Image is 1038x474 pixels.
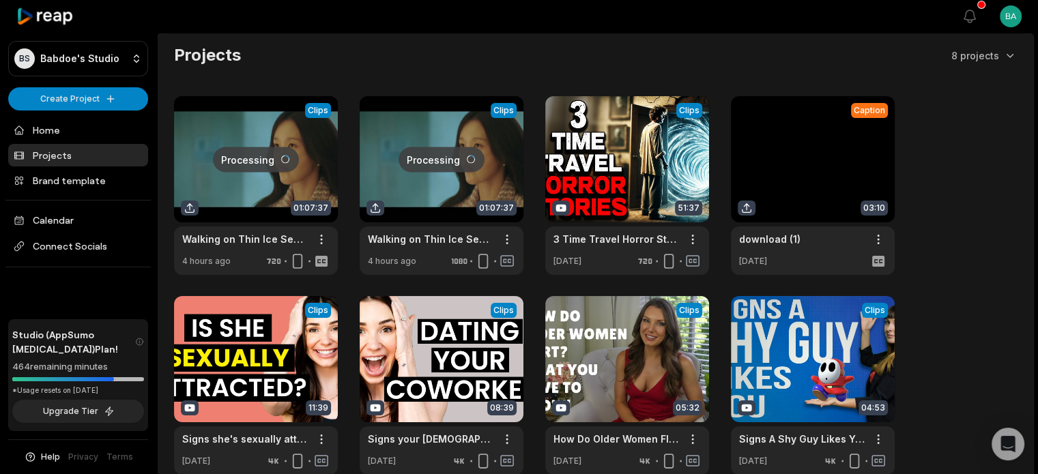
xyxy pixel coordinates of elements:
a: Calendar [8,209,148,231]
button: Create Project [8,87,148,110]
a: 3 Time Travel Horror Stories [553,232,679,246]
button: Help [24,451,60,463]
a: Walking on Thin Ice Season 1 Episode 4 [182,232,308,246]
a: download (1) [739,232,801,246]
span: Connect Socials [8,234,148,258]
a: Signs she's sexually attracted to you [182,432,308,446]
a: Terms [106,451,133,463]
span: Help [41,451,60,463]
a: Signs A Shy Guy Likes You [739,432,865,446]
div: 464 remaining minutes [12,360,144,374]
span: Studio (AppSumo [MEDICAL_DATA]) Plan! [12,327,135,356]
a: Privacy [68,451,98,463]
a: Projects [8,144,148,166]
a: Walking on Thin Ice Season 1 Episode 4 [368,232,493,246]
div: Open Intercom Messenger [992,428,1024,460]
div: *Usage resets on [DATE] [12,385,144,396]
a: Home [8,119,148,141]
p: Babdoe's Studio [40,53,119,65]
a: How Do Older Women Flirt? The 10 Signs to Look Out For! [553,432,679,446]
div: BS [14,48,35,69]
button: Upgrade Tier [12,400,144,423]
a: Signs your [DEMOGRAPHIC_DATA] coworker likes you, and how to initiate [368,432,493,446]
a: Brand template [8,169,148,192]
button: 8 projects [951,48,1017,63]
h2: Projects [174,44,241,66]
